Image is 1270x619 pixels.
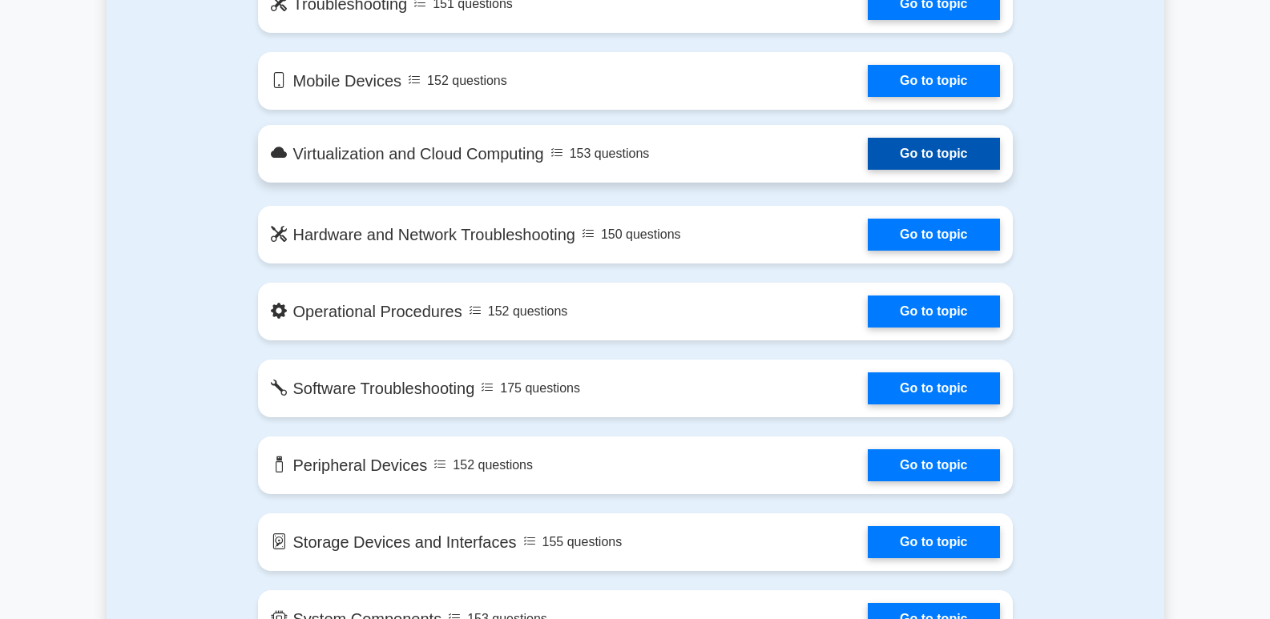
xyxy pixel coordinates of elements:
[868,372,999,404] a: Go to topic
[868,295,999,328] a: Go to topic
[868,526,999,558] a: Go to topic
[868,65,999,97] a: Go to topic
[868,449,999,481] a: Go to topic
[868,219,999,251] a: Go to topic
[868,138,999,170] a: Go to topic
